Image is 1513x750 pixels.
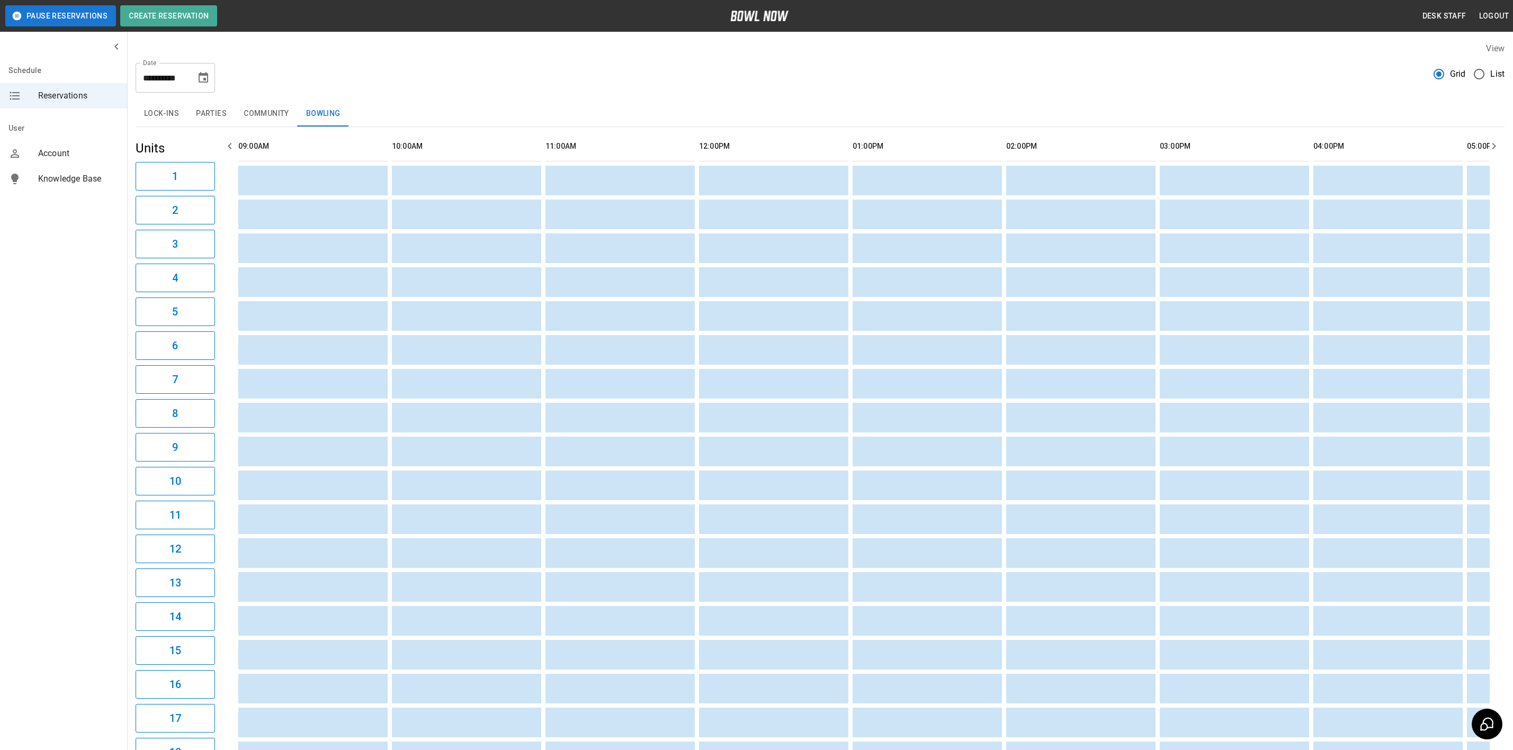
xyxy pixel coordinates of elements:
[136,365,215,394] button: 7
[136,264,215,292] button: 4
[238,131,388,161] th: 09:00AM
[1486,43,1505,53] label: View
[1418,6,1471,26] button: Desk Staff
[136,670,215,699] button: 16
[172,405,178,422] h6: 8
[38,147,119,160] span: Account
[1450,68,1466,80] span: Grid
[136,101,1505,126] div: inventory tabs
[172,371,178,388] h6: 7
[5,5,116,26] button: Pause Reservations
[172,269,178,286] h6: 4
[169,642,181,659] h6: 15
[38,173,119,185] span: Knowledge Base
[545,131,695,161] th: 11:00AM
[172,168,178,185] h6: 1
[235,101,298,126] button: Community
[392,131,541,161] th: 10:00AM
[120,5,217,26] button: Create Reservation
[136,331,215,360] button: 6
[172,236,178,252] h6: 3
[136,467,215,495] button: 10
[136,101,187,126] button: Lock-ins
[136,140,215,157] h5: Units
[38,89,119,102] span: Reservations
[169,574,181,591] h6: 13
[172,303,178,320] h6: 5
[172,202,178,219] h6: 2
[169,507,181,523] h6: 11
[136,704,215,733] button: 17
[136,399,215,428] button: 8
[172,337,178,354] h6: 6
[169,540,181,557] h6: 12
[136,568,215,597] button: 13
[169,676,181,693] h6: 16
[730,11,789,21] img: logo
[136,602,215,631] button: 14
[136,162,215,191] button: 1
[136,501,215,529] button: 11
[136,636,215,665] button: 15
[193,67,214,88] button: Choose date, selected date is Oct 3, 2025
[298,101,349,126] button: Bowling
[136,230,215,258] button: 3
[169,710,181,727] h6: 17
[1490,68,1505,80] span: List
[169,608,181,625] h6: 14
[169,473,181,490] h6: 10
[1475,6,1513,26] button: Logout
[136,297,215,326] button: 5
[136,196,215,224] button: 2
[699,131,848,161] th: 12:00PM
[136,433,215,462] button: 9
[187,101,235,126] button: Parties
[172,439,178,456] h6: 9
[136,535,215,563] button: 12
